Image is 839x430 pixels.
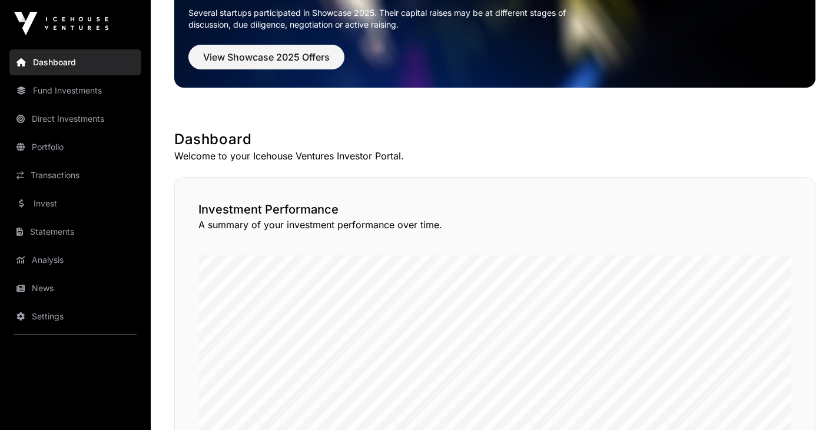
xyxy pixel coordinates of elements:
[9,162,141,188] a: Transactions
[188,45,344,69] button: View Showcase 2025 Offers
[9,134,141,160] a: Portfolio
[9,78,141,104] a: Fund Investments
[9,275,141,301] a: News
[198,218,791,232] p: A summary of your investment performance over time.
[780,374,839,430] iframe: Chat Widget
[198,201,791,218] h2: Investment Performance
[9,247,141,273] a: Analysis
[9,191,141,216] a: Invest
[203,50,330,64] span: View Showcase 2025 Offers
[188,56,344,68] a: View Showcase 2025 Offers
[188,7,584,31] p: Several startups participated in Showcase 2025. Their capital raises may be at different stages o...
[174,130,815,149] h1: Dashboard
[14,12,108,35] img: Icehouse Ventures Logo
[9,304,141,329] a: Settings
[9,106,141,132] a: Direct Investments
[9,219,141,245] a: Statements
[9,49,141,75] a: Dashboard
[174,149,815,163] p: Welcome to your Icehouse Ventures Investor Portal.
